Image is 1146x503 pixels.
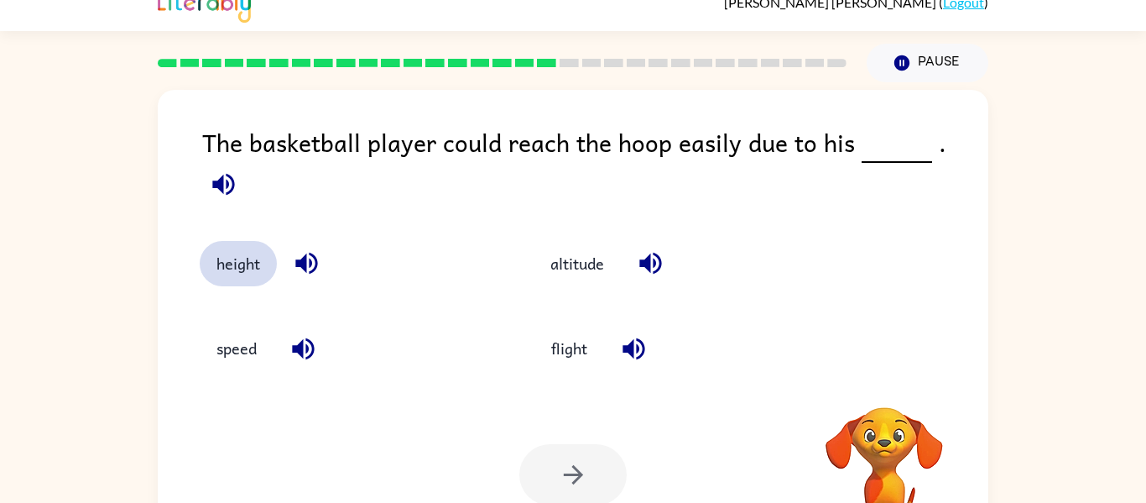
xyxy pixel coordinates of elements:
button: speed [200,326,273,371]
button: height [200,241,277,286]
div: The basketball player could reach the hoop easily due to his . [202,123,988,207]
button: flight [534,326,604,371]
button: altitude [534,241,621,286]
button: Pause [867,44,988,82]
